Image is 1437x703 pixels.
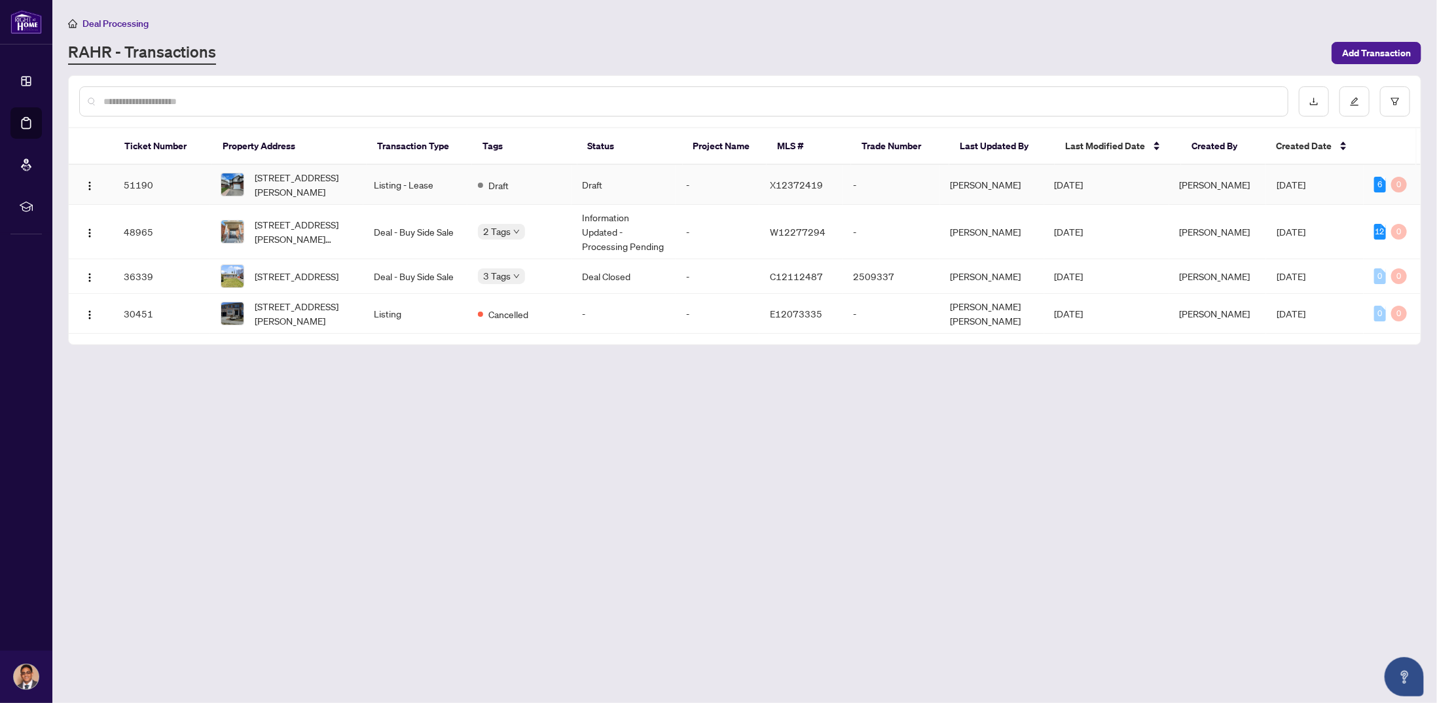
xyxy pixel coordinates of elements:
[68,19,77,28] span: home
[1055,179,1083,190] span: [DATE]
[1299,86,1329,117] button: download
[949,128,1055,165] th: Last Updated By
[1277,270,1305,282] span: [DATE]
[221,265,244,287] img: thumbnail-img
[221,173,244,196] img: thumbnail-img
[1277,179,1305,190] span: [DATE]
[1374,306,1386,321] div: 0
[363,165,467,205] td: Listing - Lease
[113,294,211,334] td: 30451
[363,205,467,259] td: Deal - Buy Side Sale
[676,259,759,294] td: -
[577,128,683,165] th: Status
[79,303,100,324] button: Logo
[1342,43,1411,63] span: Add Transaction
[68,41,216,65] a: RAHR - Transactions
[79,266,100,287] button: Logo
[1391,97,1400,106] span: filter
[113,205,211,259] td: 48965
[572,205,676,259] td: Information Updated - Processing Pending
[84,272,95,283] img: Logo
[1055,270,1083,282] span: [DATE]
[676,294,759,334] td: -
[255,170,352,199] span: [STREET_ADDRESS][PERSON_NAME]
[683,128,767,165] th: Project Name
[1055,128,1181,165] th: Last Modified Date
[770,226,826,238] span: W12277294
[843,165,940,205] td: -
[113,259,211,294] td: 36339
[851,128,949,165] th: Trade Number
[79,221,100,242] button: Logo
[221,221,244,243] img: thumbnail-img
[1332,42,1421,64] button: Add Transaction
[767,128,851,165] th: MLS #
[255,269,338,283] span: [STREET_ADDRESS]
[940,259,1044,294] td: [PERSON_NAME]
[770,308,822,319] span: E12073335
[114,128,212,165] th: Ticket Number
[843,205,940,259] td: -
[84,181,95,191] img: Logo
[14,664,39,689] img: Profile Icon
[1380,86,1410,117] button: filter
[483,224,511,239] span: 2 Tags
[513,228,520,235] span: down
[940,165,1044,205] td: [PERSON_NAME]
[1265,128,1364,165] th: Created Date
[483,268,511,283] span: 3 Tags
[10,10,42,34] img: logo
[113,165,211,205] td: 51190
[1277,226,1305,238] span: [DATE]
[84,228,95,238] img: Logo
[1391,177,1407,192] div: 0
[1055,308,1083,319] span: [DATE]
[572,165,676,205] td: Draft
[212,128,367,165] th: Property Address
[1391,306,1407,321] div: 0
[255,299,352,328] span: [STREET_ADDRESS][PERSON_NAME]
[1180,226,1250,238] span: [PERSON_NAME]
[363,259,467,294] td: Deal - Buy Side Sale
[84,310,95,320] img: Logo
[1181,128,1265,165] th: Created By
[1309,97,1319,106] span: download
[1391,224,1407,240] div: 0
[1180,179,1250,190] span: [PERSON_NAME]
[1180,270,1250,282] span: [PERSON_NAME]
[676,205,759,259] td: -
[843,294,940,334] td: -
[363,294,467,334] td: Listing
[843,259,940,294] td: 2509337
[940,205,1044,259] td: [PERSON_NAME]
[1276,139,1332,153] span: Created Date
[1374,177,1386,192] div: 6
[1391,268,1407,284] div: 0
[1350,97,1359,106] span: edit
[1180,308,1250,319] span: [PERSON_NAME]
[770,270,823,282] span: C12112487
[1055,226,1083,238] span: [DATE]
[572,259,676,294] td: Deal Closed
[1374,224,1386,240] div: 12
[488,178,509,192] span: Draft
[79,174,100,195] button: Logo
[472,128,577,165] th: Tags
[1374,268,1386,284] div: 0
[1339,86,1370,117] button: edit
[676,165,759,205] td: -
[82,18,149,29] span: Deal Processing
[770,179,823,190] span: X12372419
[488,307,528,321] span: Cancelled
[1385,657,1424,696] button: Open asap
[940,294,1044,334] td: [PERSON_NAME] [PERSON_NAME]
[255,217,352,246] span: [STREET_ADDRESS][PERSON_NAME][PERSON_NAME]
[513,273,520,279] span: down
[1065,139,1145,153] span: Last Modified Date
[1277,308,1305,319] span: [DATE]
[572,294,676,334] td: -
[367,128,472,165] th: Transaction Type
[221,302,244,325] img: thumbnail-img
